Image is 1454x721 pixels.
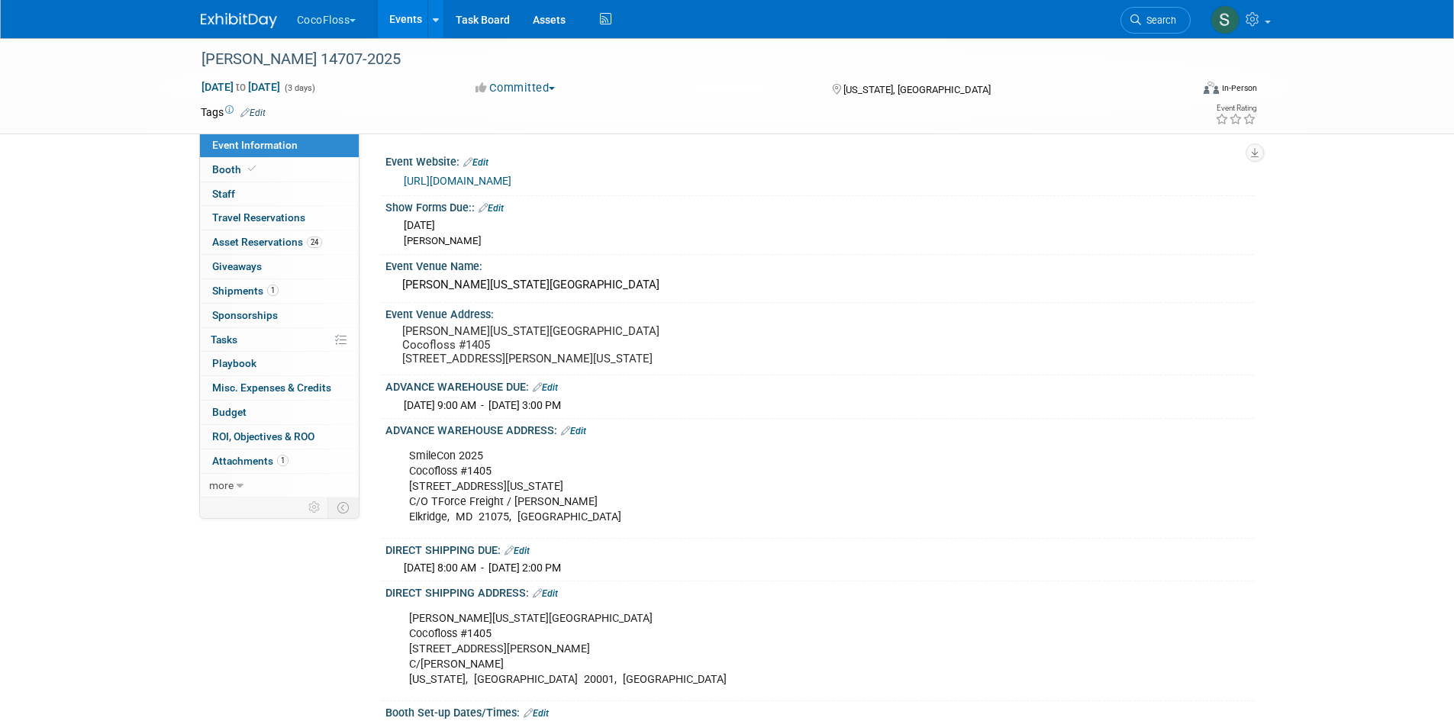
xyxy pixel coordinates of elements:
div: DIRECT SHIPPING ADDRESS: [385,581,1254,601]
a: Asset Reservations24 [200,230,359,254]
span: Giveaways [212,260,262,272]
div: DIRECT SHIPPING DUE: [385,539,1254,558]
a: Budget [200,401,359,424]
a: ROI, Objectives & ROO [200,425,359,449]
span: Playbook [212,357,256,369]
img: Format-Inperson.png [1204,82,1219,94]
a: [URL][DOMAIN_NAME] [404,175,511,187]
a: Edit [533,588,558,599]
span: ROI, Objectives & ROO [212,430,314,443]
a: Edit [463,157,488,168]
span: Booth [212,163,259,175]
span: Asset Reservations [212,236,322,248]
a: Event Information [200,134,359,157]
a: Edit [479,203,504,214]
a: Edit [533,382,558,393]
div: Event Rating [1215,105,1256,112]
span: to [234,81,248,93]
a: Edit [561,426,586,436]
span: 1 [267,285,279,296]
span: Tasks [211,333,237,346]
span: [DATE] 8:00 AM - [DATE] 2:00 PM [404,562,561,574]
span: [US_STATE], [GEOGRAPHIC_DATA] [843,84,991,95]
span: Travel Reservations [212,211,305,224]
span: Event Information [212,139,298,151]
a: Search [1120,7,1191,34]
a: Sponsorships [200,304,359,327]
span: Attachments [212,455,289,467]
span: Budget [212,406,247,418]
div: Event Venue Name: [385,255,1254,274]
span: Shipments [212,285,279,297]
div: ADVANCE WAREHOUSE DUE: [385,375,1254,395]
a: Tasks [200,328,359,352]
div: In-Person [1221,82,1257,94]
span: Sponsorships [212,309,278,321]
span: more [209,479,234,491]
a: more [200,474,359,497]
td: Tags [201,105,266,120]
div: ADVANCE WAREHOUSE ADDRESS: [385,419,1254,439]
a: Booth [200,158,359,182]
a: Edit [505,546,530,556]
a: Staff [200,182,359,206]
a: Playbook [200,352,359,375]
span: (3 days) [283,83,315,93]
button: Committed [470,80,561,96]
div: [PERSON_NAME] 14707-2025 [196,46,1168,73]
div: Event Website: [385,150,1254,170]
i: Booth reservation complete [248,165,256,173]
span: 1 [277,455,289,466]
div: Event Format [1101,79,1258,102]
img: Samantha Meyers [1211,5,1240,34]
span: [DATE] 9:00 AM - [DATE] 3:00 PM [404,399,561,411]
span: [DATE] [DATE] [201,80,281,94]
span: 24 [307,237,322,248]
div: [PERSON_NAME] [404,234,1243,249]
div: Booth Set-up Dates/Times: [385,701,1254,721]
a: Giveaways [200,255,359,278]
div: Show Forms Due:: [385,196,1254,216]
img: ExhibitDay [201,13,277,28]
div: SmileCon 2025 Cocofloss #1405 [STREET_ADDRESS][US_STATE] C/O TForce Freight / [PERSON_NAME] Elkri... [398,441,1086,533]
div: [PERSON_NAME][US_STATE][GEOGRAPHIC_DATA] [397,273,1243,297]
a: Edit [240,108,266,118]
a: Misc. Expenses & Credits [200,376,359,400]
a: Shipments1 [200,279,359,303]
div: [PERSON_NAME][US_STATE][GEOGRAPHIC_DATA] Cocofloss #1405 [STREET_ADDRESS][PERSON_NAME] C/[PERSON_... [398,604,1086,695]
span: Search [1141,14,1176,26]
td: Personalize Event Tab Strip [301,497,328,517]
pre: [PERSON_NAME][US_STATE][GEOGRAPHIC_DATA] Cocofloss #1405 [STREET_ADDRESS][PERSON_NAME][US_STATE] [402,324,730,365]
a: Travel Reservations [200,206,359,230]
a: Attachments1 [200,449,359,473]
span: Staff [212,188,235,200]
a: Edit [524,708,549,719]
div: Event Venue Address: [385,303,1254,322]
td: Toggle Event Tabs [327,497,359,517]
span: [DATE] [404,219,435,231]
span: Misc. Expenses & Credits [212,381,331,394]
